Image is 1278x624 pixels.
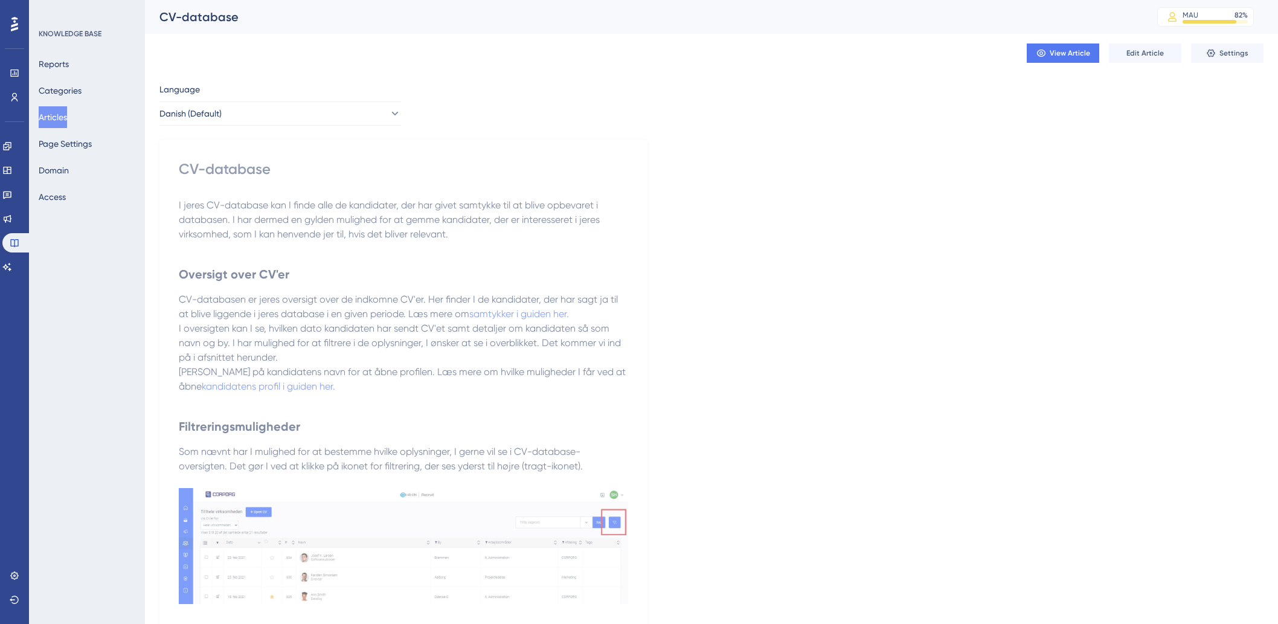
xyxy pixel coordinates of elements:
[1126,48,1164,58] span: Edit Article
[179,446,583,472] span: Som nævnt har I mulighed for at bestemme hvilke oplysninger, I gerne vil se i CV-database-oversig...
[39,186,66,208] button: Access
[1219,48,1248,58] span: Settings
[179,267,289,281] strong: Oversigt over CV'er
[179,294,620,320] span: CV-databasen er jeres oversigt over de indkomne CV'er. Her finder I de kandidater, der har sagt j...
[159,101,401,126] button: Danish (Default)
[159,8,1127,25] div: CV-database
[1109,43,1181,63] button: Edit Article
[1183,10,1198,20] div: MAU
[39,159,69,181] button: Domain
[1235,10,1248,20] div: 82 %
[179,323,623,363] span: I oversigten kan I se, hvilken dato kandidaten har sendt CV'et samt detaljer om kandidaten så som...
[1050,48,1090,58] span: View Article
[39,29,101,39] div: KNOWLEDGE BASE
[179,159,628,179] div: CV-database
[202,381,335,392] a: kandidatens profil i guiden her.
[179,366,628,392] span: [PERSON_NAME] på kandidatens navn for at åbne profilen. Læs mere om hvilke muligheder I får ved a...
[1191,43,1264,63] button: Settings
[159,82,200,97] span: Language
[469,308,569,320] a: samtykker i guiden her.
[179,199,602,240] span: I jeres CV-database kan I finde alle de kandidater, der har givet samtykke til at blive opbevaret...
[1027,43,1099,63] button: View Article
[39,53,69,75] button: Reports
[39,106,67,128] button: Articles
[159,106,222,121] span: Danish (Default)
[179,419,300,434] strong: Filtreringsmuligheder
[39,80,82,101] button: Categories
[39,133,92,155] button: Page Settings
